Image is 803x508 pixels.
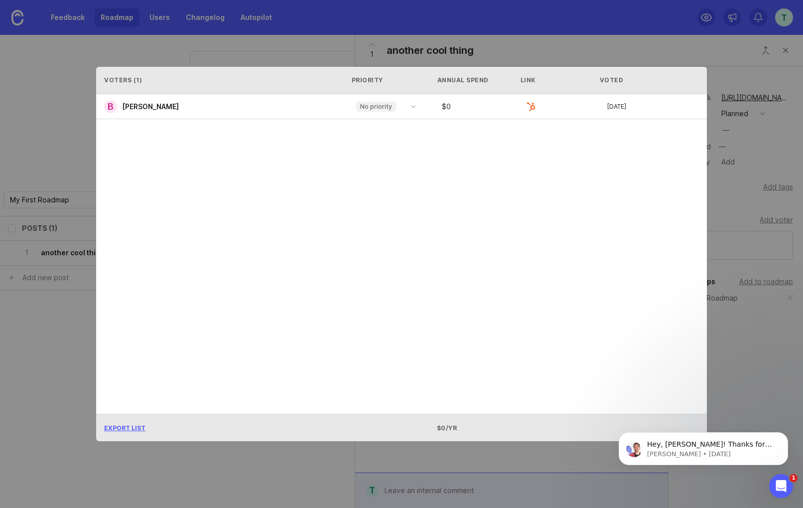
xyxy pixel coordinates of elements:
[521,76,536,84] div: Link
[104,76,342,84] div: Voters ( 1 )
[607,104,626,110] span: [DATE]
[405,103,421,111] svg: toggle icon
[437,424,517,432] div: $0/yr
[104,100,117,113] div: B
[360,103,392,111] p: No priority
[122,102,179,111] span: [PERSON_NAME]
[790,474,798,482] span: 1
[104,424,145,432] span: Export List
[352,76,417,84] div: Priority
[769,474,793,498] iframe: Intercom live chat
[527,102,535,111] img: G+3M5qq2es1si5SaumCnMN47tP1CvAZneIVX5dcx+oz+ZLhv4kfP9DwAAAABJRU5ErkJggg==
[438,103,527,110] div: $ 0
[350,99,422,115] div: toggle menu
[604,411,803,481] iframe: Intercom notifications message
[104,100,187,113] a: B[PERSON_NAME]
[437,76,517,84] div: Annual Spend
[600,76,699,84] div: Voted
